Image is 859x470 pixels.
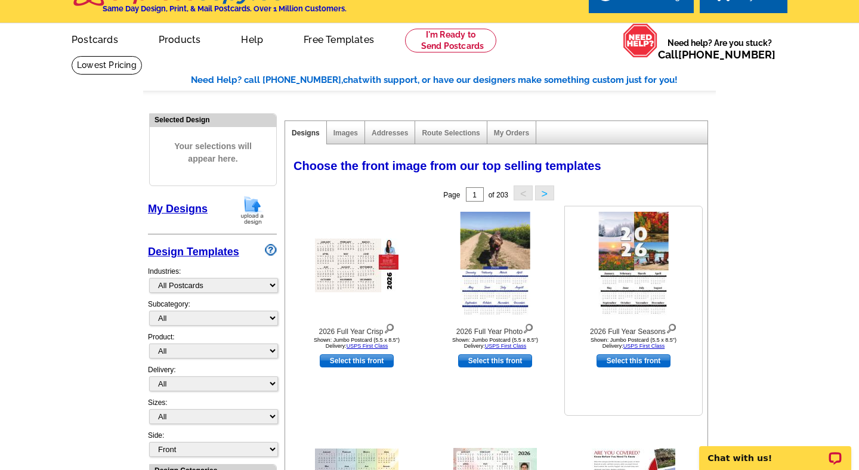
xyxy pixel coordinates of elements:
div: Shown: Jumbo Postcard (5.5 x 8.5") Delivery: [429,337,561,349]
div: 2026 Full Year Crisp [291,321,422,337]
span: chat [343,75,362,85]
img: 2026 Full Year Photo [461,212,530,319]
div: Industries: [148,260,277,299]
div: Delivery: [148,364,277,397]
button: > [535,185,554,200]
a: use this design [320,354,394,367]
a: My Designs [148,203,208,215]
span: Your selections will appear here. [159,128,267,177]
span: Call [658,48,775,61]
div: Product: [148,332,277,364]
a: Design Templates [148,246,239,258]
a: USPS First Class [485,343,527,349]
a: Designs [292,129,320,137]
a: Postcards [52,24,137,52]
a: USPS First Class [347,343,388,349]
div: Subcategory: [148,299,277,332]
span: Page [443,191,460,199]
div: 2026 Full Year Seasons [568,321,699,337]
iframe: LiveChat chat widget [691,432,859,470]
img: view design details [523,321,534,334]
h4: Same Day Design, Print, & Mail Postcards. Over 1 Million Customers. [103,4,347,13]
a: use this design [597,354,670,367]
img: view design details [666,321,677,334]
img: view design details [384,321,395,334]
div: Need Help? call [PHONE_NUMBER], with support, or have our designers make something custom just fo... [191,73,716,87]
a: Products [140,24,220,52]
img: 2026 Full Year Crisp [315,239,398,292]
button: < [514,185,533,200]
a: My Orders [494,129,529,137]
div: Selected Design [150,114,276,125]
a: Free Templates [285,24,393,52]
a: USPS First Class [623,343,665,349]
a: Help [222,24,282,52]
a: use this design [458,354,532,367]
div: Shown: Jumbo Postcard (5.5 x 8.5") Delivery: [568,337,699,349]
img: design-wizard-help-icon.png [265,244,277,256]
img: help [623,23,658,58]
div: Sizes: [148,397,277,430]
div: Shown: Jumbo Postcard (5.5 x 8.5") Delivery: [291,337,422,349]
img: 2026 Full Year Seasons [599,212,669,319]
div: 2026 Full Year Photo [429,321,561,337]
img: upload-design [237,195,268,225]
a: Addresses [372,129,408,137]
a: [PHONE_NUMBER] [678,48,775,61]
a: Route Selections [422,129,480,137]
span: of 203 [489,191,508,199]
a: Images [333,129,358,137]
span: Choose the front image from our top selling templates [293,159,601,172]
span: Need help? Are you stuck? [658,37,781,61]
div: Side: [148,430,277,458]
